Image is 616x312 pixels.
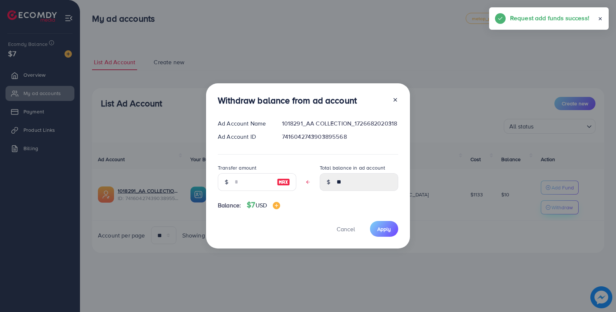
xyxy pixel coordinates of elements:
[212,133,276,141] div: Ad Account ID
[327,221,364,237] button: Cancel
[276,119,404,128] div: 1018291_AA COLLECTION_1726682020318
[337,225,355,233] span: Cancel
[370,221,398,237] button: Apply
[218,95,357,106] h3: Withdraw balance from ad account
[377,225,391,233] span: Apply
[277,178,290,186] img: image
[218,164,256,171] label: Transfer amount
[510,13,589,23] h5: Request add funds success!
[256,201,267,209] span: USD
[276,133,404,141] div: 7416042743903895568
[247,200,280,210] h4: $7
[212,119,276,128] div: Ad Account Name
[320,164,385,171] label: Total balance in ad account
[218,201,241,210] span: Balance:
[273,202,280,209] img: image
